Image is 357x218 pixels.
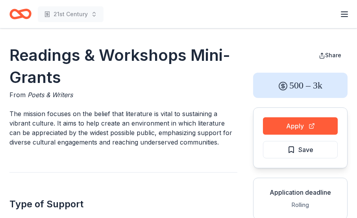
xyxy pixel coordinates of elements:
button: Save [263,141,338,158]
div: Application deadline [260,188,341,197]
button: 21st Century [38,6,104,22]
span: Save [298,145,313,155]
div: Rolling [260,200,341,210]
button: Apply [263,117,338,135]
span: Poets & Writers [28,91,73,99]
div: From [9,90,237,100]
h2: Type of Support [9,198,237,210]
h1: Readings & Workshops Mini-Grants [9,44,237,88]
button: Share [313,47,348,63]
p: The mission focuses on the belief that literature is vital to sustaining a vibrant culture. It ai... [9,109,237,147]
span: 21st Century [54,9,88,19]
a: Home [9,5,31,23]
span: Share [325,52,341,58]
div: 500 – 3k [253,73,348,98]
